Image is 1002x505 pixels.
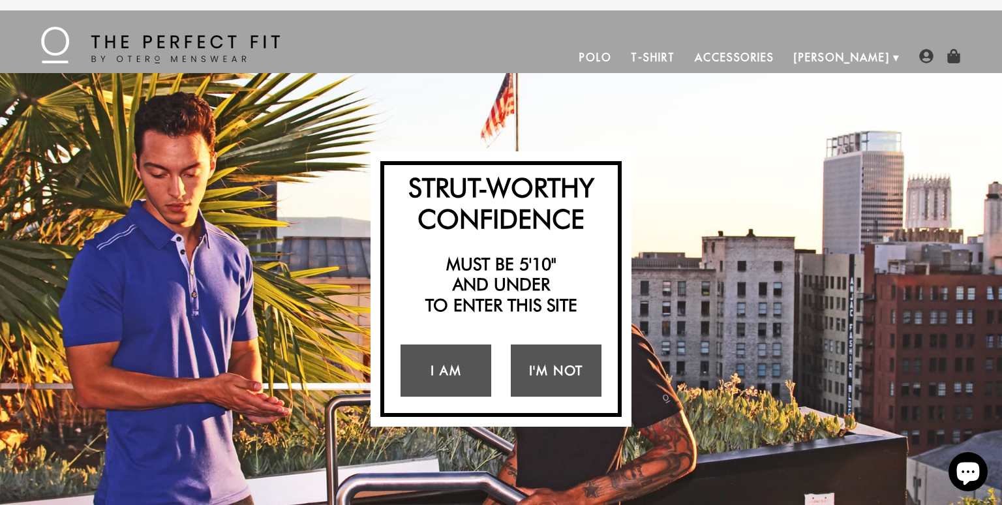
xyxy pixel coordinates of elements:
[621,42,684,73] a: T-Shirt
[511,344,601,397] a: I'm Not
[401,344,491,397] a: I Am
[391,254,611,315] h2: Must be 5'10" and under to enter this site
[947,49,961,63] img: shopping-bag-icon.png
[391,172,611,234] h2: Strut-Worthy Confidence
[784,42,900,73] a: [PERSON_NAME]
[41,27,280,63] img: The Perfect Fit - by Otero Menswear - Logo
[945,452,992,495] inbox-online-store-chat: Shopify online store chat
[569,42,622,73] a: Polo
[685,42,784,73] a: Accessories
[919,49,934,63] img: user-account-icon.png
